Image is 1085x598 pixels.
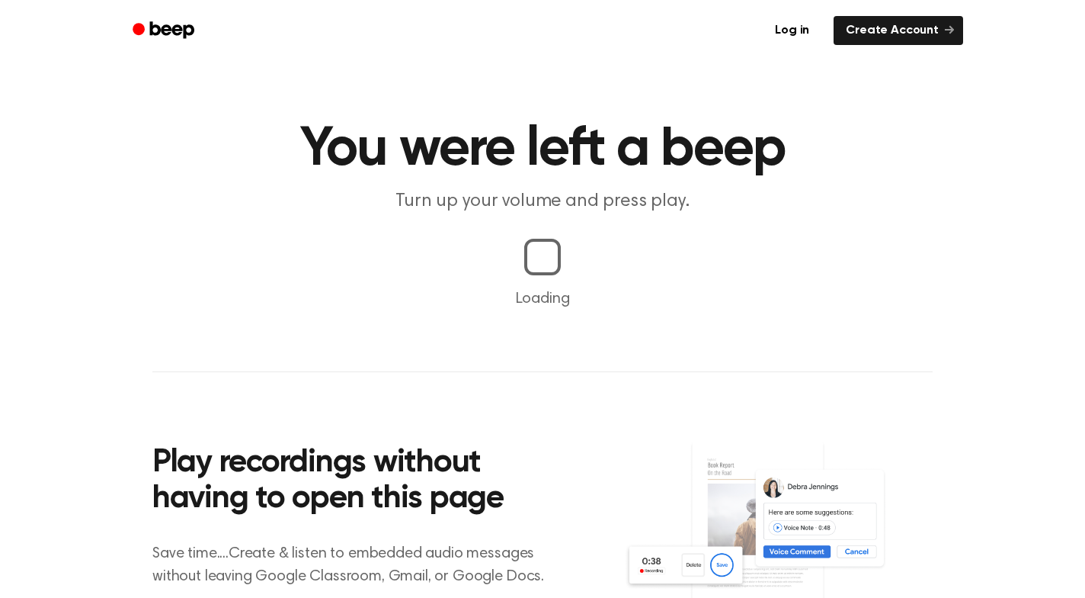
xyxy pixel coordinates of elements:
a: Log in [760,13,824,48]
p: Turn up your volume and press play. [250,189,835,214]
h1: You were left a beep [152,122,933,177]
p: Save time....Create & listen to embedded audio messages without leaving Google Classroom, Gmail, ... [152,542,563,588]
h2: Play recordings without having to open this page [152,445,563,518]
a: Beep [122,16,208,46]
p: Loading [18,288,1067,310]
a: Create Account [834,16,963,45]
